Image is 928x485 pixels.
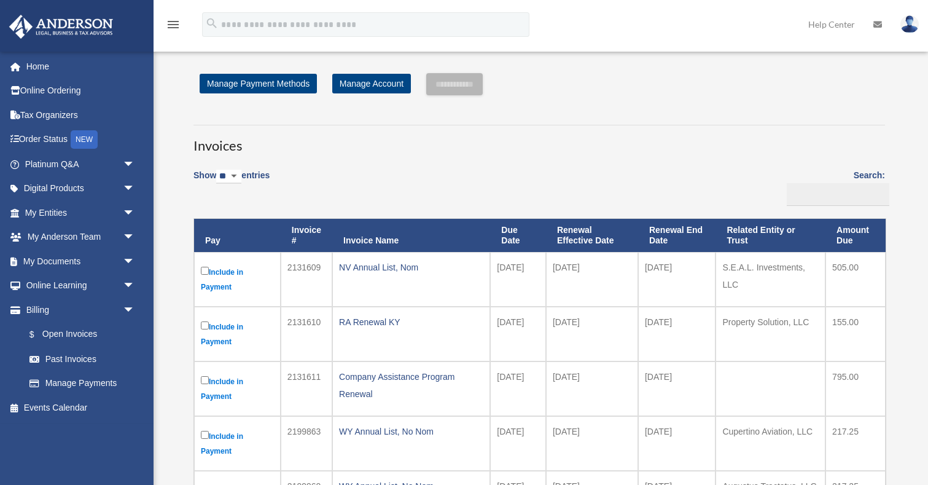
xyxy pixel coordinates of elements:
[201,376,209,384] input: Include in Payment
[201,319,274,349] label: Include in Payment
[9,103,154,127] a: Tax Organizers
[332,74,411,93] a: Manage Account
[339,423,483,440] div: WY Annual List, No Nom
[6,15,117,39] img: Anderson Advisors Platinum Portal
[490,416,546,471] td: [DATE]
[546,219,638,252] th: Renewal Effective Date: activate to sort column ascending
[638,307,715,361] td: [DATE]
[332,219,490,252] th: Invoice Name: activate to sort column ascending
[339,368,483,403] div: Company Assistance Program Renewal
[123,176,147,202] span: arrow_drop_down
[9,200,154,225] a: My Entitiesarrow_drop_down
[281,361,332,416] td: 2131611
[123,225,147,250] span: arrow_drop_down
[194,219,281,252] th: Pay: activate to sort column descending
[825,307,886,361] td: 155.00
[638,219,715,252] th: Renewal End Date: activate to sort column ascending
[715,307,825,361] td: Property Solution, LLC
[825,416,886,471] td: 217.25
[490,361,546,416] td: [DATE]
[193,125,885,156] h3: Invoices
[200,74,317,93] a: Manage Payment Methods
[123,152,147,177] span: arrow_drop_down
[281,416,332,471] td: 2199863
[546,361,638,416] td: [DATE]
[9,274,154,298] a: Online Learningarrow_drop_down
[825,219,886,252] th: Amount Due: activate to sort column ascending
[638,416,715,471] td: [DATE]
[546,416,638,471] td: [DATE]
[9,79,154,103] a: Online Ordering
[787,183,889,207] input: Search:
[339,259,483,276] div: NV Annual List, Nom
[205,17,219,30] i: search
[123,200,147,226] span: arrow_drop_down
[123,298,147,323] span: arrow_drop_down
[216,170,241,184] select: Showentries
[17,347,147,371] a: Past Invoices
[546,307,638,361] td: [DATE]
[782,168,885,206] label: Search:
[17,322,141,347] a: $Open Invoices
[9,127,154,152] a: Order StatusNEW
[201,374,274,404] label: Include in Payment
[900,15,919,33] img: User Pic
[123,274,147,299] span: arrow_drop_down
[281,219,332,252] th: Invoice #: activate to sort column ascending
[193,168,270,196] label: Show entries
[281,307,332,361] td: 2131610
[9,54,154,79] a: Home
[715,252,825,307] td: S.E.A.L. Investments, LLC
[9,249,154,274] a: My Documentsarrow_drop_down
[123,249,147,274] span: arrow_drop_down
[9,176,154,201] a: Digital Productsarrow_drop_down
[166,17,181,32] i: menu
[9,152,154,176] a: Platinum Q&Aarrow_drop_down
[201,431,209,439] input: Include in Payment
[9,225,154,250] a: My Anderson Teamarrow_drop_down
[715,416,825,471] td: Cupertino Aviation, LLC
[339,313,483,331] div: RA Renewal KY
[201,321,209,329] input: Include in Payment
[17,371,147,396] a: Manage Payments
[9,298,147,322] a: Billingarrow_drop_down
[490,307,546,361] td: [DATE]
[36,327,42,342] span: $
[546,252,638,307] td: [DATE]
[638,252,715,307] td: [DATE]
[201,264,274,294] label: Include in Payment
[490,219,546,252] th: Due Date: activate to sort column ascending
[201,267,209,275] input: Include in Payment
[201,428,274,459] label: Include in Payment
[490,252,546,307] td: [DATE]
[825,361,886,416] td: 795.00
[715,219,825,252] th: Related Entity or Trust: activate to sort column ascending
[825,252,886,307] td: 505.00
[9,395,154,420] a: Events Calendar
[281,252,332,307] td: 2131609
[71,130,98,149] div: NEW
[166,22,181,32] a: menu
[638,361,715,416] td: [DATE]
